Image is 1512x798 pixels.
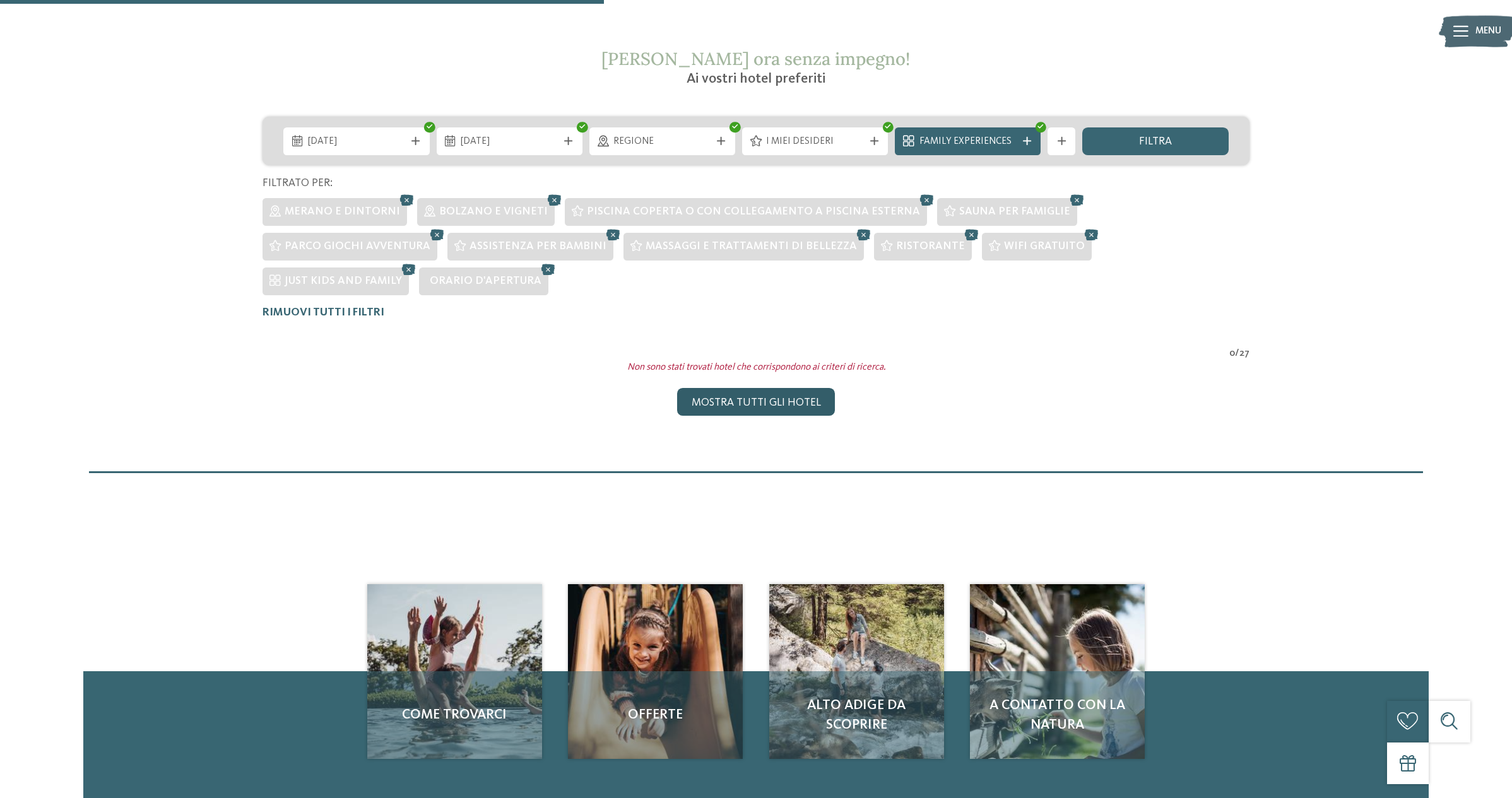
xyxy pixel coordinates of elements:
[919,135,1017,149] span: Family Experiences
[252,361,1260,375] div: Non sono stati trovati hotel che corrispondono ai criteri di ricerca.
[367,584,542,759] a: Cercate un hotel per famiglie? Qui troverete solo i migliori! Come trovarci
[677,388,834,416] div: Mostra tutti gli hotel
[285,206,400,217] span: Merano e dintorni
[587,206,920,217] span: Piscina coperta o con collegamento a piscina esterna
[769,584,944,759] img: Cercate un hotel per famiglie? Qui troverete solo i migliori!
[367,584,542,759] img: Cercate un hotel per famiglie? Qui troverete solo i migliori!
[1139,136,1172,148] span: filtra
[285,276,402,286] span: JUST KIDS AND FAMILY
[769,584,944,759] a: Cercate un hotel per famiglie? Qui troverete solo i migliori! Alto Adige da scoprire
[285,241,430,252] span: Parco giochi avventura
[1235,347,1239,361] span: /
[646,241,857,252] span: Massaggi e trattamenti di bellezza
[896,241,965,252] span: Ristorante
[783,696,930,735] span: Alto Adige da scoprire
[1229,347,1235,361] span: 0
[984,696,1131,735] span: A contatto con la natura
[601,47,910,70] span: [PERSON_NAME] ora senza impegno!
[263,307,384,318] span: Rimuovi tutti i filtri
[470,241,606,252] span: Assistenza per bambini
[959,206,1070,217] span: Sauna per famiglie
[1239,347,1249,361] span: 27
[381,705,528,725] span: Come trovarci
[970,584,1145,759] a: Cercate un hotel per famiglie? Qui troverete solo i migliori! A contatto con la natura
[308,135,405,149] span: [DATE]
[613,135,711,149] span: Regione
[263,178,333,189] span: Filtrato per:
[430,276,541,286] span: Orario d'apertura
[582,705,729,725] span: Offerte
[568,584,743,759] img: Cercate un hotel per famiglie? Qui troverete solo i migliori!
[970,584,1145,759] img: Cercate un hotel per famiglie? Qui troverete solo i migliori!
[1004,241,1085,252] span: WiFi gratuito
[687,72,825,86] span: Ai vostri hotel preferiti
[461,135,558,149] span: [DATE]
[766,135,863,149] span: I miei desideri
[568,584,743,759] a: Cercate un hotel per famiglie? Qui troverete solo i migliori! Offerte
[439,206,548,217] span: Bolzano e vigneti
